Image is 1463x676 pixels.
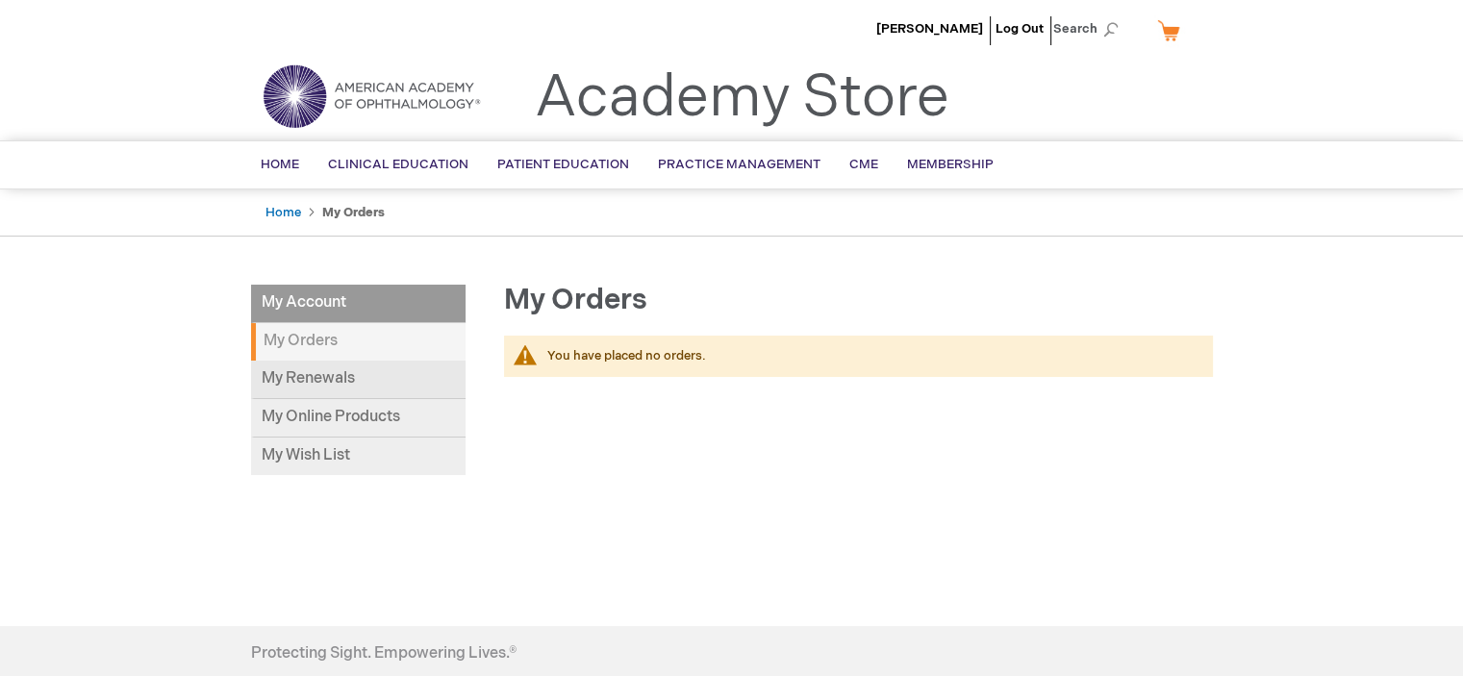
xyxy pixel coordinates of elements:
[547,348,706,363] span: You have placed no orders.
[658,157,820,172] span: Practice Management
[504,283,647,317] span: My Orders
[849,157,878,172] span: CME
[251,323,466,361] strong: My Orders
[261,157,299,172] span: Home
[251,438,466,475] a: My Wish List
[1053,10,1126,48] span: Search
[251,399,466,438] a: My Online Products
[876,21,983,37] a: [PERSON_NAME]
[251,645,517,663] h4: Protecting Sight. Empowering Lives.®
[907,157,994,172] span: Membership
[328,157,468,172] span: Clinical Education
[996,21,1044,37] a: Log Out
[265,205,301,220] a: Home
[251,361,466,399] a: My Renewals
[322,205,385,220] strong: My Orders
[535,63,949,133] a: Academy Store
[497,157,629,172] span: Patient Education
